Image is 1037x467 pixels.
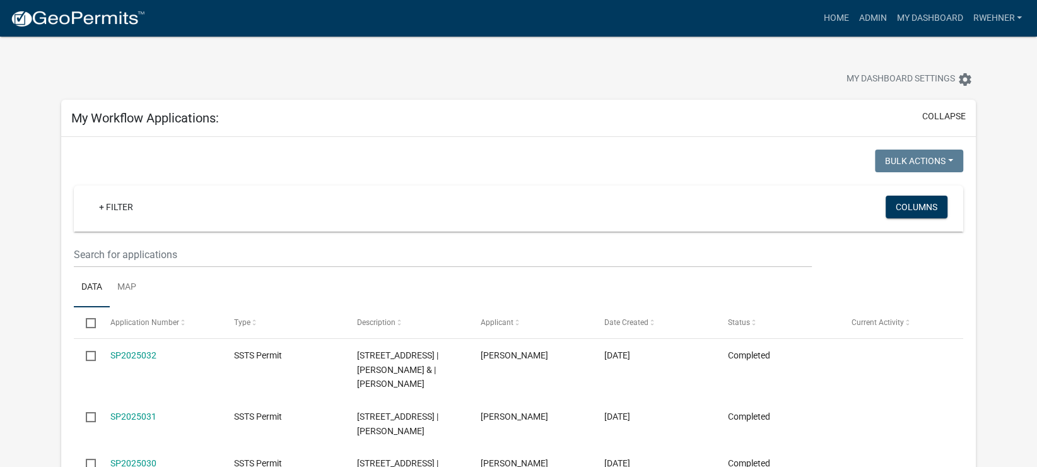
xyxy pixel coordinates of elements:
datatable-header-cell: Date Created [592,307,716,338]
span: Date Created [604,318,648,327]
span: Description [357,318,395,327]
a: SP2025032 [110,350,156,360]
h5: My Workflow Applications: [71,110,219,126]
datatable-header-cell: Description [345,307,469,338]
a: My Dashboard [891,6,968,30]
datatable-header-cell: Type [221,307,345,338]
span: Status [728,318,750,327]
span: Current Activity [852,318,904,327]
a: + Filter [89,196,143,218]
span: 10618 760TH AVE | WOODSIDE,KATHY M [357,411,438,436]
button: My Dashboard Settingssettings [836,67,983,92]
span: SSTS Permit [234,350,282,360]
a: Home [818,6,853,30]
button: Columns [886,196,947,218]
input: Search for applications [74,242,812,268]
a: Data [74,268,110,308]
span: 10/01/2025 [604,350,630,360]
span: My Dashboard Settings [847,72,955,87]
a: Admin [853,6,891,30]
span: Applicant [481,318,513,327]
span: Completed [728,350,770,360]
span: Type [234,318,250,327]
span: SSTS Permit [234,411,282,422]
span: 26795 820TH AVE | EGGUM,ETHAN K & | HALEY P EGGUM [357,350,438,389]
span: Rachel Wehner [481,350,548,360]
span: Rachel Wehner [481,411,548,422]
i: settings [958,72,973,87]
span: 10/01/2025 [604,411,630,422]
datatable-header-cell: Status [716,307,840,338]
span: Application Number [110,318,179,327]
datatable-header-cell: Current Activity [839,307,963,338]
datatable-header-cell: Application Number [98,307,222,338]
datatable-header-cell: Applicant [469,307,592,338]
button: Bulk Actions [875,150,963,172]
datatable-header-cell: Select [74,307,98,338]
a: SP2025031 [110,411,156,422]
button: collapse [922,110,966,123]
a: Map [110,268,144,308]
a: rwehner [968,6,1027,30]
span: Completed [728,411,770,422]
